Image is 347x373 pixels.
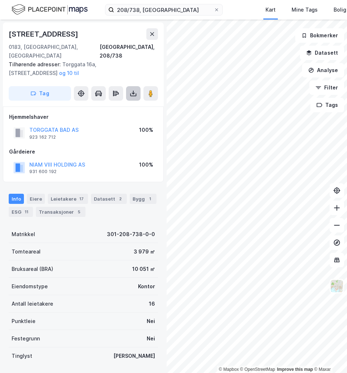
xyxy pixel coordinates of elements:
button: Datasett [300,46,344,60]
div: Info [9,194,24,204]
div: Hjemmelshaver [9,113,158,121]
div: Torggata 16a, [STREET_ADDRESS] [9,60,152,77]
div: Tomteareal [12,247,41,256]
div: Kontrollprogram for chat [311,338,347,373]
div: Antall leietakere [12,299,53,308]
div: [GEOGRAPHIC_DATA], 208/738 [100,43,158,60]
div: Eiendomstype [12,282,48,291]
div: Festegrunn [12,334,40,343]
a: Mapbox [219,367,239,372]
div: ESG [9,207,33,217]
div: 5 [75,208,83,215]
div: 16 [149,299,155,308]
div: Leietakere [48,194,88,204]
div: Punktleie [12,317,35,326]
div: Eiere [27,194,45,204]
div: Tinglyst [12,352,32,360]
button: Filter [309,80,344,95]
img: logo.f888ab2527a4732fd821a326f86c7f29.svg [12,3,88,16]
div: Kart [266,5,276,14]
div: 923 162 712 [29,134,56,140]
div: [STREET_ADDRESS] [9,28,80,40]
div: Datasett [91,194,127,204]
a: Improve this map [277,367,313,372]
span: Tilhørende adresser: [9,61,62,67]
img: Z [330,279,344,293]
div: Bruksareal (BRA) [12,265,53,273]
div: 1 [146,195,154,202]
input: Søk på adresse, matrikkel, gårdeiere, leietakere eller personer [114,4,214,15]
div: Mine Tags [292,5,318,14]
div: 301-208-738-0-0 [107,230,155,239]
div: 931 600 192 [29,169,57,175]
div: [PERSON_NAME] [113,352,155,360]
div: Bolig [334,5,346,14]
div: 3 979 ㎡ [134,247,155,256]
button: Tag [9,86,71,101]
div: Kontor [138,282,155,291]
iframe: Chat Widget [311,338,347,373]
div: 10 051 ㎡ [132,265,155,273]
div: 100% [139,160,153,169]
div: 17 [78,195,85,202]
button: Analyse [302,63,344,77]
div: 0183, [GEOGRAPHIC_DATA], [GEOGRAPHIC_DATA] [9,43,100,60]
div: 2 [117,195,124,202]
button: Bokmerker [295,28,344,43]
button: Tags [310,98,344,112]
div: Gårdeiere [9,147,158,156]
div: Nei [147,317,155,326]
div: 100% [139,126,153,134]
div: Bygg [130,194,156,204]
a: OpenStreetMap [240,367,275,372]
div: Matrikkel [12,230,35,239]
div: 11 [23,208,30,215]
div: Nei [147,334,155,343]
div: Transaksjoner [36,207,85,217]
